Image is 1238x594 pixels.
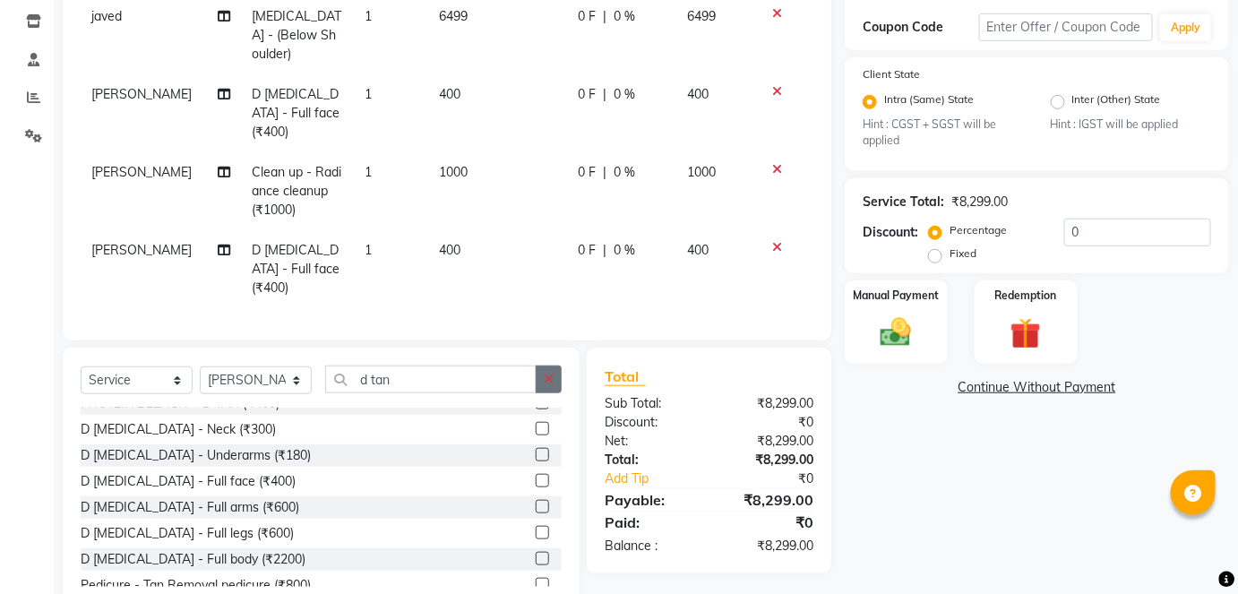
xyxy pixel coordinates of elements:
span: 0 F [578,241,596,260]
span: Clean up - Radiance cleanup (₹1000) [253,164,342,218]
span: [MEDICAL_DATA] - (Below Shoulder) [253,8,342,62]
span: 0 F [578,163,596,182]
div: D [MEDICAL_DATA] - Underarms (₹180) [81,446,311,465]
span: 1000 [687,164,716,180]
span: 1 [365,164,372,180]
button: Apply [1160,14,1211,41]
span: 0 % [614,85,635,104]
span: D [MEDICAL_DATA] - Full face (₹400) [253,86,340,140]
div: ₹8,299.00 [709,394,827,413]
label: Intra (Same) State [884,91,974,113]
label: Client State [863,66,920,82]
div: Balance : [591,537,709,555]
span: Total [605,367,646,386]
span: [PERSON_NAME] [91,86,192,102]
span: 1 [365,8,372,24]
label: Fixed [950,245,976,262]
div: Sub Total: [591,394,709,413]
input: Search or Scan [325,366,537,393]
span: | [603,163,606,182]
img: _cash.svg [871,314,921,350]
span: 400 [439,86,460,102]
div: ₹0 [709,512,827,533]
span: | [603,85,606,104]
div: Total: [591,451,709,469]
div: D [MEDICAL_DATA] - Full legs (₹600) [81,524,294,543]
div: ₹0 [709,413,827,432]
span: [PERSON_NAME] [91,164,192,180]
span: 0 F [578,85,596,104]
div: Coupon Code [863,18,979,37]
div: ₹8,299.00 [951,193,1008,211]
div: Net: [591,432,709,451]
small: Hint : CGST + SGST will be applied [863,116,1024,150]
div: ₹8,299.00 [709,537,827,555]
label: Inter (Other) State [1072,91,1161,113]
div: Service Total: [863,193,944,211]
div: D [MEDICAL_DATA] - Full face (₹400) [81,472,296,491]
small: Hint : IGST will be applied [1051,116,1212,133]
div: D [MEDICAL_DATA] - Full arms (₹600) [81,498,299,517]
div: D [MEDICAL_DATA] - Neck (₹300) [81,420,276,439]
div: Paid: [591,512,709,533]
span: 0 % [614,163,635,182]
div: ₹8,299.00 [709,432,827,451]
span: 1 [365,242,372,258]
label: Redemption [995,288,1057,304]
a: Add Tip [591,469,728,488]
img: _gift.svg [1001,314,1051,353]
div: D [MEDICAL_DATA] - Full body (₹2200) [81,550,305,569]
span: 1 [365,86,372,102]
div: Payable: [591,489,709,511]
span: 1000 [439,164,468,180]
div: ₹0 [728,469,827,488]
input: Enter Offer / Coupon Code [979,13,1154,41]
div: ₹8,299.00 [709,451,827,469]
a: Continue Without Payment [848,378,1225,397]
span: javed [91,8,122,24]
span: 400 [687,86,709,102]
label: Manual Payment [853,288,939,304]
label: Percentage [950,222,1007,238]
span: | [603,241,606,260]
span: [PERSON_NAME] [91,242,192,258]
div: Discount: [591,413,709,432]
span: 6499 [439,8,468,24]
span: 400 [687,242,709,258]
div: ₹8,299.00 [709,489,827,511]
span: 0 F [578,7,596,26]
span: 6499 [687,8,716,24]
span: 400 [439,242,460,258]
span: 0 % [614,241,635,260]
span: 0 % [614,7,635,26]
div: Discount: [863,223,918,242]
span: D [MEDICAL_DATA] - Full face (₹400) [253,242,340,296]
span: | [603,7,606,26]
